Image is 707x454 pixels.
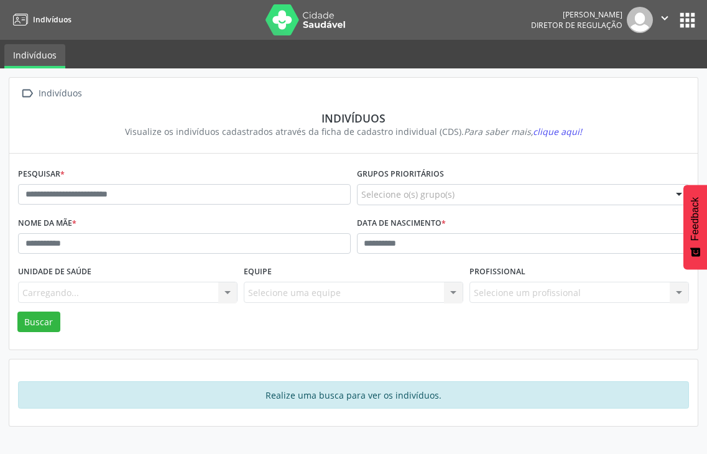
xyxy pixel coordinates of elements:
label: Profissional [469,262,525,282]
label: Grupos prioritários [357,165,444,184]
label: Data de nascimento [357,214,446,233]
button:  [653,7,677,33]
button: Buscar [17,312,60,333]
button: apps [677,9,698,31]
div: Indivíduos [36,85,84,103]
button: Feedback - Mostrar pesquisa [683,185,707,269]
i:  [658,11,672,25]
a: Indivíduos [9,9,72,30]
span: Selecione o(s) grupo(s) [361,188,455,201]
a: Indivíduos [4,44,65,68]
div: Indivíduos [27,111,680,125]
span: Indivíduos [33,14,72,25]
i: Para saber mais, [464,126,582,137]
span: clique aqui! [533,126,582,137]
label: Equipe [244,262,272,282]
span: Feedback [690,197,701,241]
div: Visualize os indivíduos cadastrados através da ficha de cadastro individual (CDS). [27,125,680,138]
a:  Indivíduos [18,85,84,103]
label: Nome da mãe [18,214,76,233]
span: Diretor de regulação [531,20,622,30]
i:  [18,85,36,103]
div: [PERSON_NAME] [531,9,622,20]
label: Pesquisar [18,165,65,184]
div: Realize uma busca para ver os indivíduos. [18,381,689,409]
label: Unidade de saúde [18,262,91,282]
img: img [627,7,653,33]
